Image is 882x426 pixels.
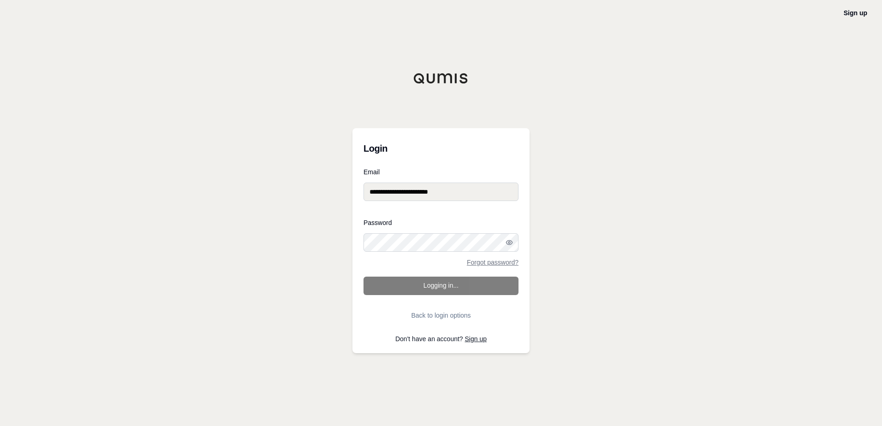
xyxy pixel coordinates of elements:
[364,306,518,325] button: Back to login options
[413,73,469,84] img: Qumis
[465,335,487,343] a: Sign up
[364,336,518,342] p: Don't have an account?
[364,169,518,175] label: Email
[467,259,518,266] a: Forgot password?
[364,139,518,158] h3: Login
[844,9,867,17] a: Sign up
[364,219,518,226] label: Password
